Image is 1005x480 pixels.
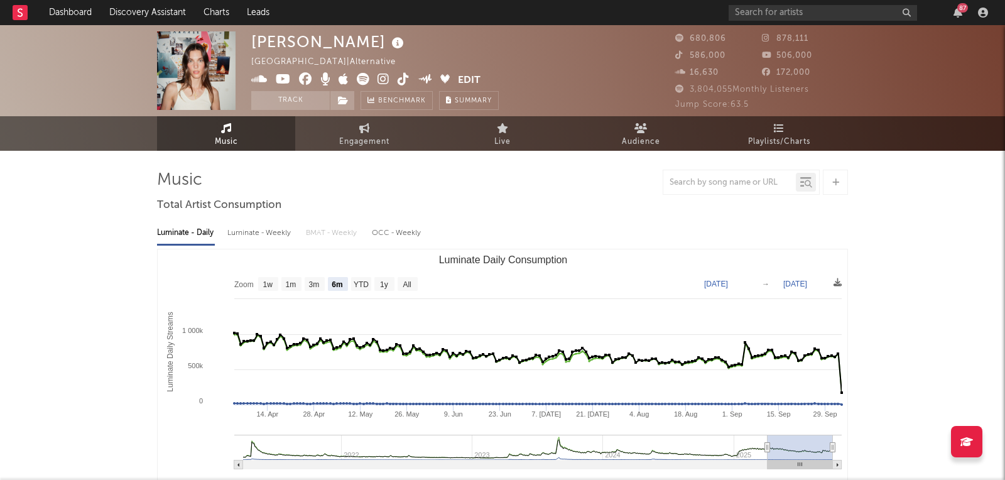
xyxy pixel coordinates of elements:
[663,178,796,188] input: Search by song name or URL
[675,68,719,77] span: 16,630
[251,55,410,70] div: [GEOGRAPHIC_DATA] | Alternative
[444,410,463,418] text: 9. Jun
[372,222,422,244] div: OCC - Weekly
[332,280,342,289] text: 6m
[263,280,273,289] text: 1w
[157,198,281,213] span: Total Artist Consumption
[188,362,203,369] text: 500k
[295,116,433,151] a: Engagement
[957,3,968,13] div: 87
[576,410,609,418] text: 21. [DATE]
[182,327,204,334] text: 1 000k
[489,410,511,418] text: 23. Jun
[286,280,296,289] text: 1m
[531,410,561,418] text: 7. [DATE]
[309,280,320,289] text: 3m
[675,52,725,60] span: 586,000
[166,312,175,391] text: Luminate Daily Streams
[729,5,917,21] input: Search for artists
[767,410,791,418] text: 15. Sep
[458,73,481,89] button: Edit
[710,116,848,151] a: Playlists/Charts
[439,254,568,265] text: Luminate Daily Consumption
[251,31,407,52] div: [PERSON_NAME]
[494,134,511,150] span: Live
[953,8,962,18] button: 87
[622,134,660,150] span: Audience
[762,52,812,60] span: 506,000
[157,116,295,151] a: Music
[433,116,572,151] a: Live
[361,91,433,110] a: Benchmark
[629,410,649,418] text: 4. Aug
[722,410,742,418] text: 1. Sep
[762,35,808,43] span: 878,111
[748,134,810,150] span: Playlists/Charts
[227,222,293,244] div: Luminate - Weekly
[394,410,420,418] text: 26. May
[251,91,330,110] button: Track
[303,410,325,418] text: 28. Apr
[439,91,499,110] button: Summary
[572,116,710,151] a: Audience
[354,280,369,289] text: YTD
[256,410,278,418] text: 14. Apr
[675,85,809,94] span: 3,804,055 Monthly Listeners
[675,35,726,43] span: 680,806
[813,410,837,418] text: 29. Sep
[455,97,492,104] span: Summary
[675,101,749,109] span: Jump Score: 63.5
[403,280,411,289] text: All
[704,280,728,288] text: [DATE]
[380,280,388,289] text: 1y
[762,68,810,77] span: 172,000
[348,410,373,418] text: 12. May
[783,280,807,288] text: [DATE]
[157,222,215,244] div: Luminate - Daily
[215,134,238,150] span: Music
[674,410,697,418] text: 18. Aug
[199,397,203,405] text: 0
[339,134,389,150] span: Engagement
[234,280,254,289] text: Zoom
[762,280,769,288] text: →
[378,94,426,109] span: Benchmark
